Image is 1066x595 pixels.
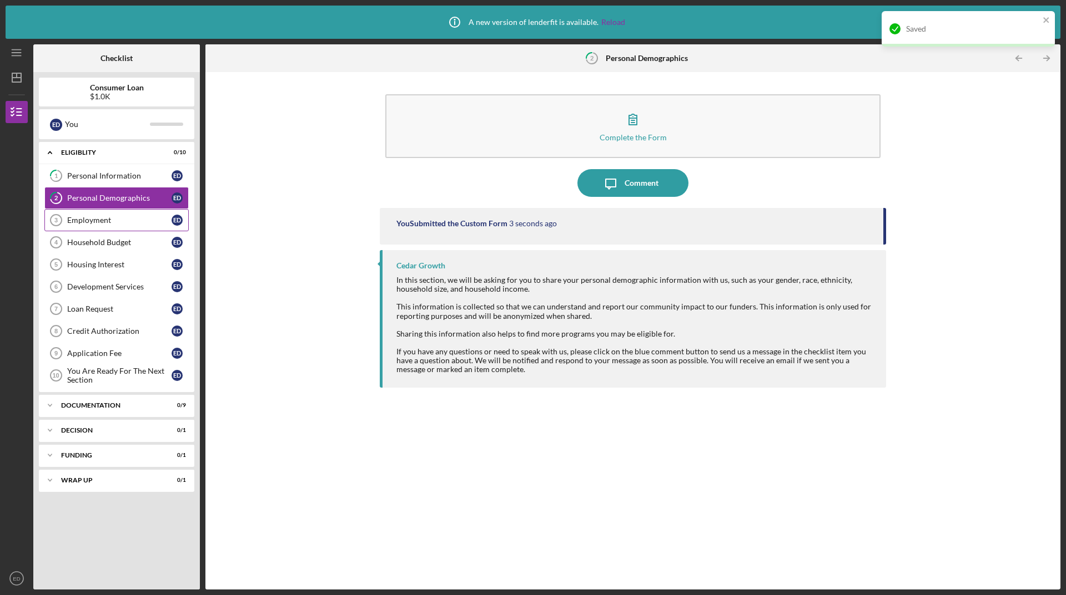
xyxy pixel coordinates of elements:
a: 3EmploymentED [44,209,189,231]
div: You Are Ready For The Next Section [67,367,172,384]
div: E D [172,303,183,314]
b: Checklist [100,54,133,63]
a: 2Personal DemographicsED [44,187,189,209]
text: ED [13,576,20,582]
tspan: 1 [54,172,58,180]
div: Housing Interest [67,260,172,269]
div: E D [172,215,183,226]
a: 10You Are Ready For The Next SectionED [44,364,189,387]
a: 8Credit AuthorizationED [44,320,189,342]
div: E D [172,259,183,270]
a: 1Personal InformationED [44,165,189,187]
div: Eligiblity [61,149,158,156]
div: Credit Authorization [67,327,172,335]
div: Documentation [61,402,158,409]
div: Personal Information [67,171,172,180]
div: E D [172,237,183,248]
a: 6Development ServicesED [44,276,189,298]
div: Cedar Growth [396,261,445,270]
tspan: 6 [54,283,58,290]
div: E D [172,326,183,337]
div: Household Budget [67,238,172,247]
div: Loan Request [67,304,172,313]
div: E D [172,370,183,381]
tspan: 9 [54,350,58,357]
button: Complete the Form [385,94,881,158]
div: In this section, we will be asking for you to share your personal demographic information with us... [396,276,875,293]
div: Decision [61,427,158,434]
div: E D [172,281,183,292]
div: Sharing this information also helps to find more programs you may be eligible for. [396,329,875,338]
div: 0 / 1 [166,452,186,459]
div: 0 / 1 [166,427,186,434]
div: Complete the Form [600,133,667,141]
div: Comment [625,169,658,197]
div: This information is collected so that we can understand and report our community impact to our fu... [396,302,875,320]
div: E D [172,348,183,359]
tspan: 4 [54,239,58,246]
tspan: 2 [54,195,58,202]
button: close [1043,16,1050,26]
tspan: 7 [54,306,58,312]
time: 2025-08-12 19:19 [509,219,557,228]
div: Application Fee [67,349,172,358]
tspan: 5 [54,261,58,268]
div: A new version of lenderfit is available. [441,8,625,36]
div: 0 / 10 [166,149,186,156]
div: Personal Demographics [67,194,172,202]
div: E D [50,119,62,131]
tspan: 8 [54,328,58,334]
div: 0 / 9 [166,402,186,409]
button: Comment [577,169,688,197]
a: 7Loan RequestED [44,298,189,320]
div: Employment [67,216,172,225]
div: Wrap up [61,477,158,484]
div: You [65,115,150,134]
tspan: 10 [52,372,59,379]
div: $1.0K [90,92,144,101]
div: 0 / 1 [166,477,186,484]
b: Personal Demographics [606,54,688,63]
a: 9Application FeeED [44,342,189,364]
div: E D [172,170,183,181]
a: 4Household BudgetED [44,231,189,253]
b: Consumer Loan [90,83,144,92]
div: If you have any questions or need to speak with us, please click on the blue comment button to se... [396,347,875,374]
div: Development Services [67,282,172,291]
a: 5Housing InterestED [44,253,189,276]
div: Saved [906,24,1039,33]
div: Funding [61,452,158,459]
button: ED [6,567,28,589]
tspan: 2 [590,54,594,62]
tspan: 3 [54,217,58,223]
a: Reload [601,18,625,27]
div: You Submitted the Custom Form [396,219,507,228]
div: E D [172,192,183,204]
